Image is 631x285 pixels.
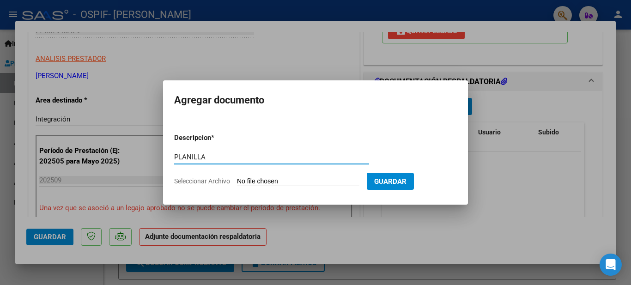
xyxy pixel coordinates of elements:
[374,177,407,186] span: Guardar
[174,91,457,109] h2: Agregar documento
[600,254,622,276] div: Open Intercom Messenger
[174,177,230,185] span: Seleccionar Archivo
[174,133,259,143] p: Descripcion
[367,173,414,190] button: Guardar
